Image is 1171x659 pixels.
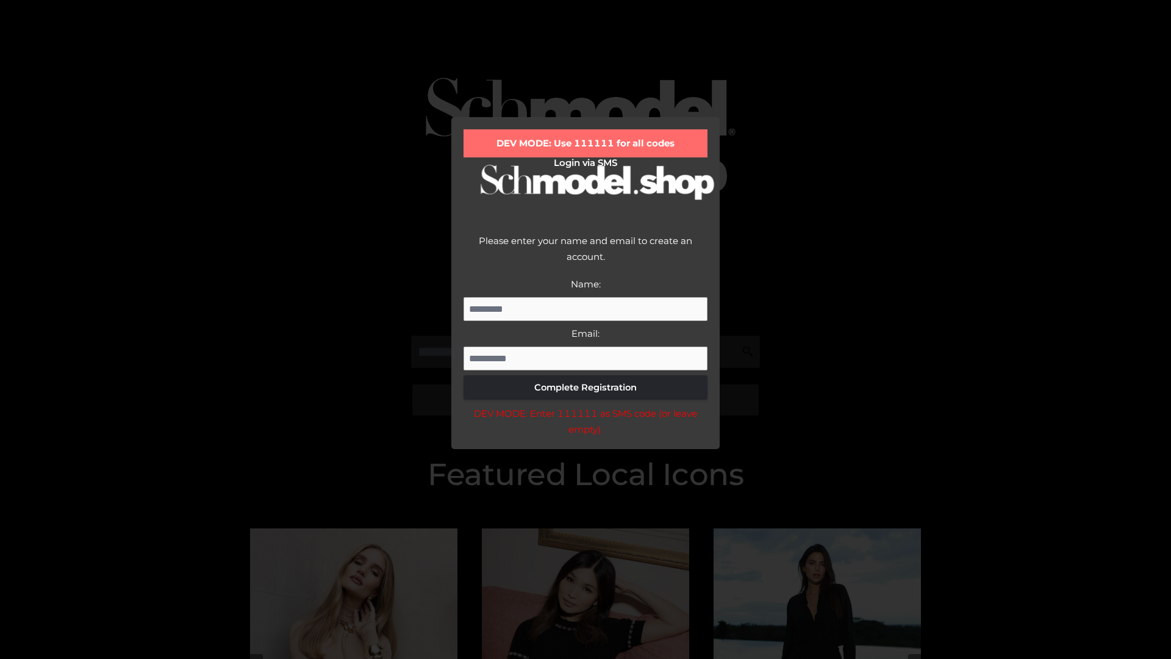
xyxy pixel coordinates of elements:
button: Complete Registration [464,375,707,400]
div: Please enter your name and email to create an account. [464,233,707,276]
h2: Login via SMS [464,157,707,168]
label: Email: [571,328,600,339]
div: DEV MODE: Use 111111 for all codes [464,129,707,157]
label: Name: [571,278,601,290]
div: DEV MODE: Enter 111111 as SMS code (or leave empty). [464,406,707,437]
